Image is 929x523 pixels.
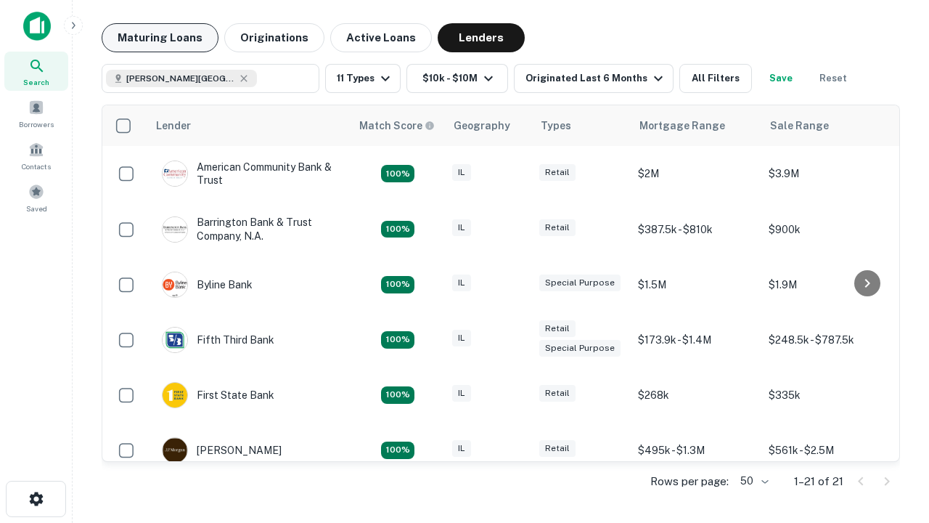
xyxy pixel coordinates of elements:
[631,201,761,256] td: $387.5k - $810k
[539,275,621,291] div: Special Purpose
[539,219,576,236] div: Retail
[445,105,532,146] th: Geography
[147,105,351,146] th: Lender
[438,23,525,52] button: Lenders
[23,76,49,88] span: Search
[351,105,445,146] th: Capitalize uses an advanced AI algorithm to match your search with the best lender. The match sco...
[539,164,576,181] div: Retail
[454,117,510,134] div: Geography
[381,386,414,404] div: Matching Properties: 2, hasApolloMatch: undefined
[22,161,51,172] span: Contacts
[514,64,674,93] button: Originated Last 6 Months
[156,117,191,134] div: Lender
[163,438,187,463] img: picture
[162,382,274,408] div: First State Bank
[539,320,576,337] div: Retail
[163,161,187,186] img: picture
[761,146,892,201] td: $3.9M
[794,473,843,490] p: 1–21 of 21
[810,64,856,93] button: Reset
[4,94,68,133] a: Borrowers
[541,117,571,134] div: Types
[325,64,401,93] button: 11 Types
[162,327,274,353] div: Fifth Third Bank
[631,146,761,201] td: $2M
[631,105,761,146] th: Mortgage Range
[631,257,761,312] td: $1.5M
[679,64,752,93] button: All Filters
[631,423,761,478] td: $495k - $1.3M
[639,117,725,134] div: Mortgage Range
[381,221,414,238] div: Matching Properties: 3, hasApolloMatch: undefined
[163,272,187,297] img: picture
[162,272,253,298] div: Byline Bank
[26,203,47,214] span: Saved
[162,161,336,187] div: American Community Bank & Trust
[381,331,414,349] div: Matching Properties: 2, hasApolloMatch: undefined
[330,23,432,52] button: Active Loans
[19,118,54,130] span: Borrowers
[532,105,631,146] th: Types
[163,328,187,352] img: picture
[539,340,621,357] div: Special Purpose
[4,52,68,91] a: Search
[452,275,471,291] div: IL
[452,385,471,402] div: IL
[631,312,761,368] td: $173.9k - $1.4M
[4,178,68,217] a: Saved
[758,64,804,93] button: Save your search to get updates of matches that match your search criteria.
[761,423,892,478] td: $561k - $2.5M
[163,217,187,242] img: picture
[761,257,892,312] td: $1.9M
[761,368,892,423] td: $335k
[162,437,282,463] div: [PERSON_NAME]
[381,276,414,293] div: Matching Properties: 2, hasApolloMatch: undefined
[539,385,576,402] div: Retail
[452,164,471,181] div: IL
[163,383,187,408] img: picture
[734,471,771,492] div: 50
[761,201,892,256] td: $900k
[126,72,235,85] span: [PERSON_NAME][GEOGRAPHIC_DATA], [GEOGRAPHIC_DATA]
[650,473,729,490] p: Rows per page:
[359,118,435,134] div: Capitalize uses an advanced AI algorithm to match your search with the best lender. The match sco...
[23,12,51,41] img: capitalize-icon.png
[539,440,576,457] div: Retail
[631,368,761,423] td: $268k
[452,219,471,236] div: IL
[381,442,414,459] div: Matching Properties: 3, hasApolloMatch: undefined
[381,165,414,182] div: Matching Properties: 2, hasApolloMatch: undefined
[4,136,68,175] a: Contacts
[359,118,432,134] h6: Match Score
[525,70,667,87] div: Originated Last 6 Months
[770,117,829,134] div: Sale Range
[761,312,892,368] td: $248.5k - $787.5k
[761,105,892,146] th: Sale Range
[856,360,929,430] iframe: Chat Widget
[162,216,336,242] div: Barrington Bank & Trust Company, N.a.
[452,440,471,457] div: IL
[406,64,508,93] button: $10k - $10M
[452,330,471,346] div: IL
[224,23,324,52] button: Originations
[102,23,218,52] button: Maturing Loans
